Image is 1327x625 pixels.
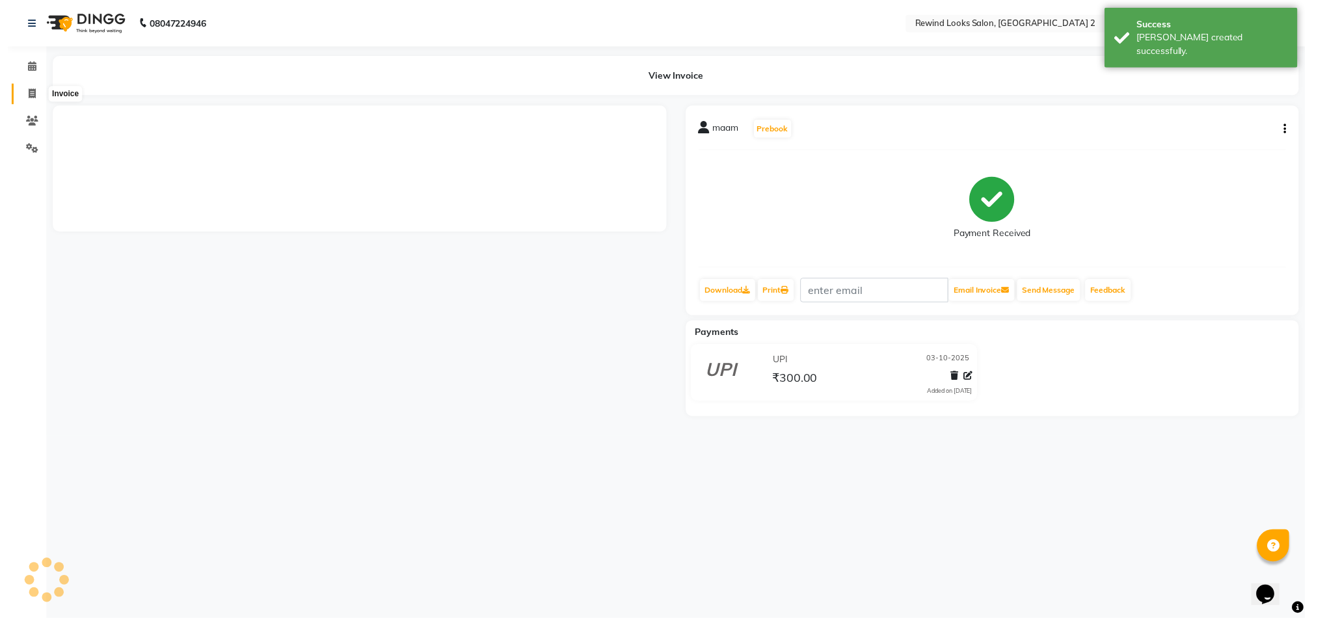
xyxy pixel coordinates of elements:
[33,5,122,42] img: logo
[46,57,1306,96] div: View Invoice
[929,356,972,370] span: 03-10-2025
[952,282,1018,304] button: Email Invoice
[42,87,75,103] div: Invoice
[755,121,792,139] button: Prebook
[1257,573,1299,612] iframe: chat widget
[695,330,739,341] span: Payments
[758,282,795,304] a: Print
[930,391,975,400] div: Added on [DATE]
[1021,282,1084,304] button: Send Message
[1090,282,1136,304] a: Feedback
[143,5,200,42] b: 08047224946
[713,122,739,140] span: maam
[700,282,756,304] a: Download
[956,230,1034,243] div: Payment Received
[773,356,788,370] span: UPI
[1142,18,1294,31] div: Success
[773,375,818,393] span: ₹300.00
[1142,31,1294,59] div: Bill created successfully.
[801,281,951,306] input: enter email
